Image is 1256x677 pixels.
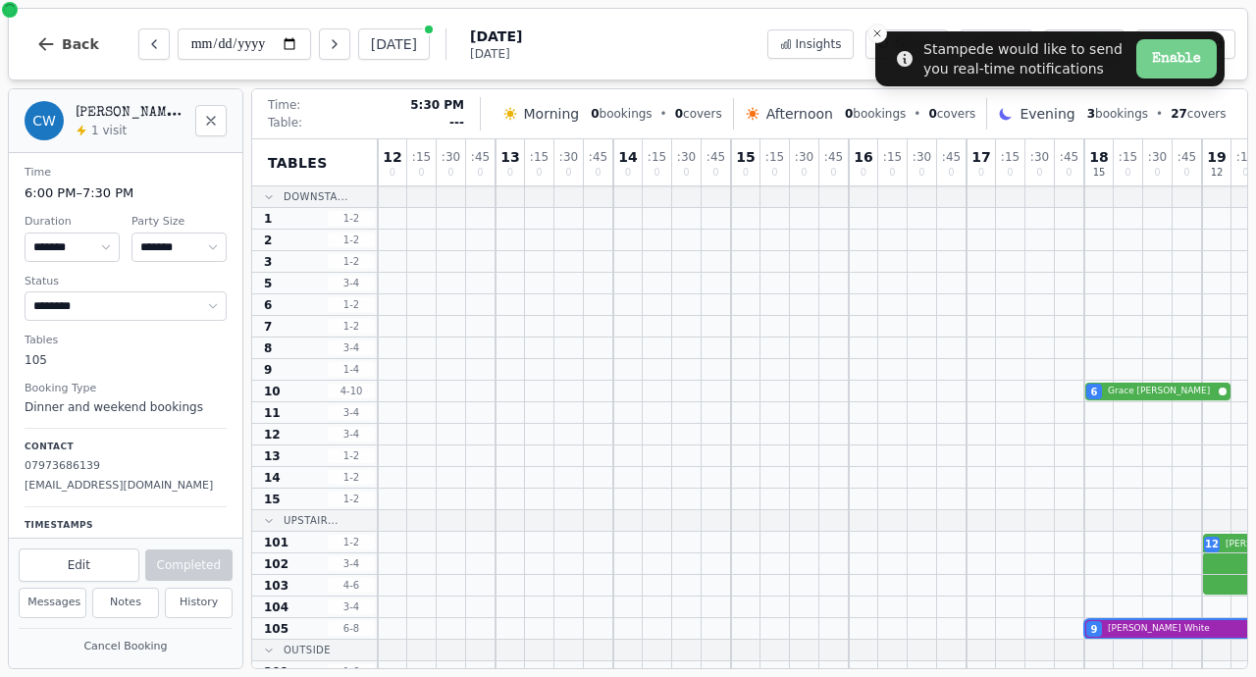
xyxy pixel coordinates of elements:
[138,28,170,60] button: Previous day
[19,548,139,582] button: Edit
[845,106,906,122] span: bookings
[412,151,431,163] span: : 15
[618,150,637,164] span: 14
[1020,104,1074,124] span: Evening
[264,362,272,378] span: 9
[19,588,86,618] button: Messages
[942,151,961,163] span: : 45
[913,151,931,163] span: : 30
[264,448,281,464] span: 13
[319,28,350,60] button: Next day
[948,168,954,178] span: 0
[712,168,718,178] span: 0
[383,150,401,164] span: 12
[1183,168,1189,178] span: 0
[91,123,127,138] span: 1 visit
[25,333,227,349] dt: Tables
[500,150,519,164] span: 13
[264,492,281,507] span: 15
[1177,151,1196,163] span: : 45
[845,107,853,121] span: 0
[914,106,920,122] span: •
[928,107,936,121] span: 0
[889,168,895,178] span: 0
[1236,151,1255,163] span: : 15
[284,189,348,204] span: Downsta...
[675,107,683,121] span: 0
[25,274,227,290] dt: Status
[595,168,601,178] span: 0
[268,115,302,130] span: Table:
[76,103,183,123] h2: [PERSON_NAME] White
[268,153,328,173] span: Tables
[767,29,855,59] button: Insights
[1205,537,1219,551] span: 12
[677,151,696,163] span: : 30
[264,405,281,421] span: 11
[328,599,375,614] span: 3 - 4
[1087,106,1148,122] span: bookings
[865,29,947,59] button: Search
[565,168,571,178] span: 0
[25,351,227,369] dd: 105
[92,588,160,618] button: Notes
[477,168,483,178] span: 0
[507,168,513,178] span: 0
[264,535,288,550] span: 101
[328,340,375,355] span: 3 - 4
[62,37,99,51] span: Back
[25,214,120,231] dt: Duration
[978,168,984,178] span: 0
[1087,107,1095,121] span: 3
[796,36,842,52] span: Insights
[25,101,64,140] div: CW
[25,441,227,454] p: Contact
[328,535,375,549] span: 1 - 2
[470,46,522,62] span: [DATE]
[328,297,375,312] span: 1 - 2
[328,492,375,506] span: 1 - 2
[328,254,375,269] span: 1 - 2
[1148,151,1167,163] span: : 30
[765,151,784,163] span: : 15
[264,211,272,227] span: 1
[264,621,288,637] span: 105
[328,405,375,420] span: 3 - 4
[195,105,227,136] button: Close
[1156,106,1163,122] span: •
[328,427,375,442] span: 3 - 4
[165,588,233,618] button: History
[648,151,666,163] span: : 15
[264,556,288,572] span: 102
[470,26,522,46] span: [DATE]
[1119,151,1137,163] span: : 15
[19,635,233,659] button: Cancel Booking
[264,427,281,443] span: 12
[25,183,227,203] dd: 6:00 PM – 7:30 PM
[264,340,272,356] span: 8
[328,384,375,398] span: 4 - 10
[447,168,453,178] span: 0
[264,384,281,399] span: 10
[284,643,331,657] span: Outside
[264,233,272,248] span: 2
[328,362,375,377] span: 1 - 4
[328,233,375,247] span: 1 - 2
[328,211,375,226] span: 1 - 2
[861,168,866,178] span: 0
[1030,151,1049,163] span: : 30
[591,107,599,121] span: 0
[21,21,115,68] button: Back
[830,168,836,178] span: 0
[1171,107,1187,121] span: 27
[328,556,375,571] span: 3 - 4
[442,151,460,163] span: : 30
[131,214,227,231] dt: Party Size
[1093,168,1106,178] span: 15
[536,168,542,178] span: 0
[1007,168,1013,178] span: 0
[25,519,227,533] p: Timestamps
[559,151,578,163] span: : 30
[25,381,227,397] dt: Booking Type
[824,151,843,163] span: : 45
